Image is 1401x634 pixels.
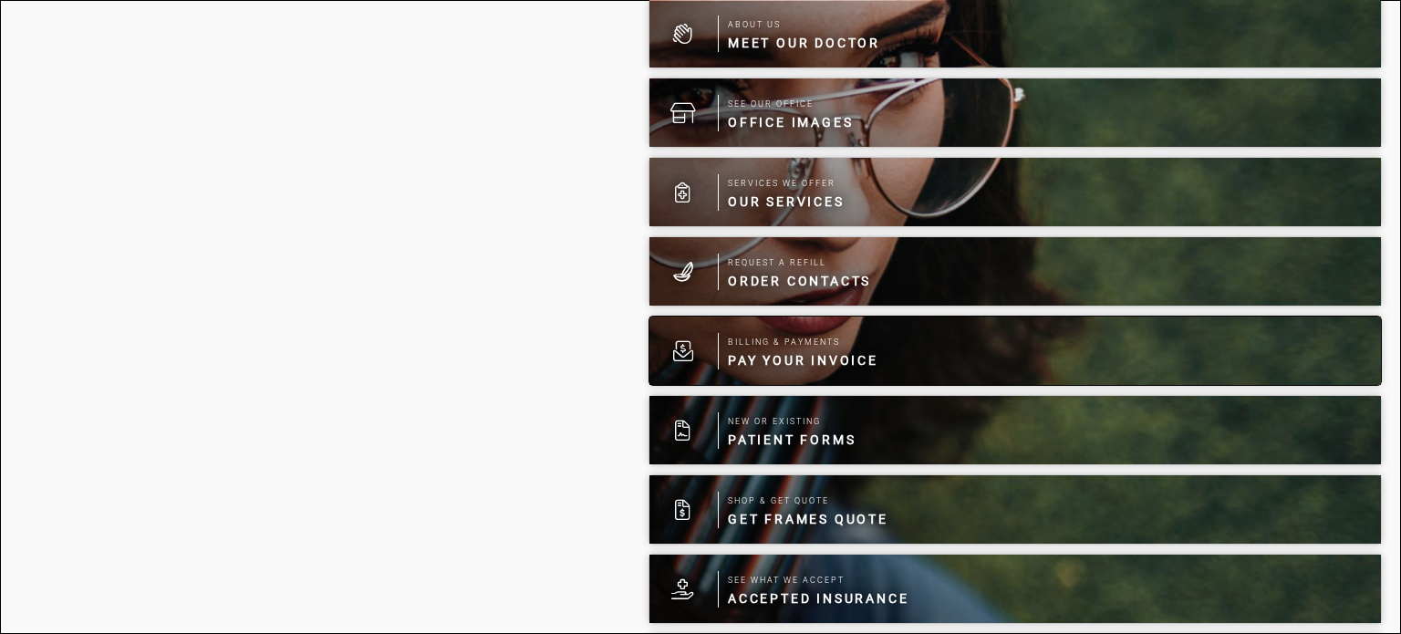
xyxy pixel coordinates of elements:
span: About Us [728,16,880,34]
a: Request A Refill Order Contacts [649,236,1382,307]
span: See What We Accept [728,571,908,589]
span: Office Images [728,113,853,131]
span: Get Frames Quote [728,510,888,528]
a: Shop & Get Quote Get Frames Quote [649,474,1382,545]
a: Billing & Payments Pay Your Invoice [649,316,1382,386]
span: Request A Refill [728,254,871,272]
span: Patient Forms [728,431,856,449]
a: Services We Offer Our Services [649,157,1382,227]
a: See Our Office Office Images [649,78,1382,148]
a: See What We Accept Accepted Insurance [649,554,1382,624]
span: Shop & Get Quote [728,492,888,510]
span: Billing & Payments [728,333,878,351]
span: Pay Your Invoice [728,351,878,369]
a: New or Existing Patient Forms [649,395,1382,465]
span: Meet Our Doctor [728,34,880,52]
span: Order Contacts [728,272,871,290]
span: See Our Office [728,95,853,113]
span: Services We Offer [728,174,845,192]
span: Accepted Insurance [728,589,908,608]
span: New or Existing [728,412,856,431]
span: Our Services [728,192,845,211]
